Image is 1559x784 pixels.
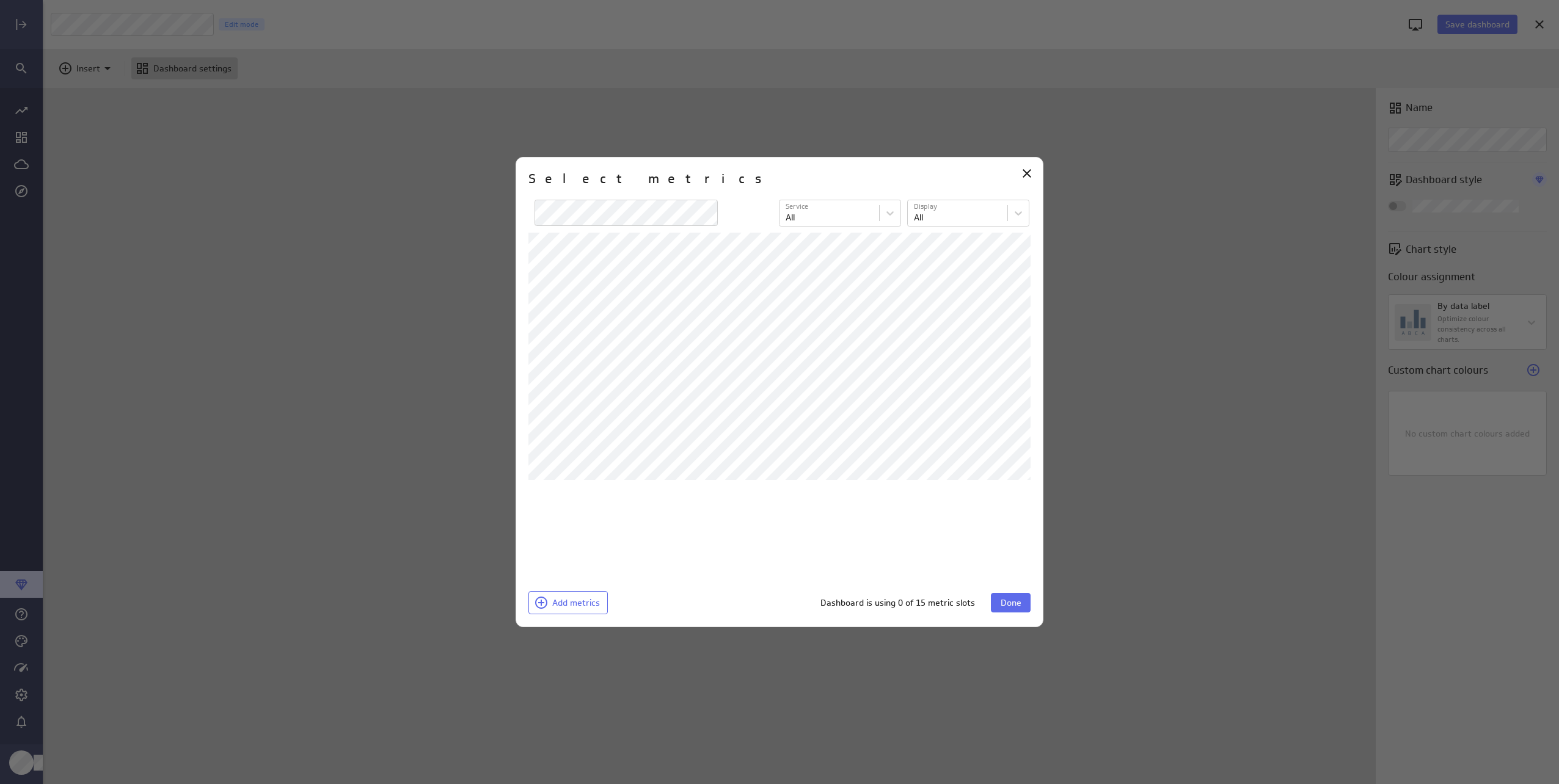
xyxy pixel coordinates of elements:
[820,597,975,609] p: Dashboard is using 0 of 15 metric slots
[914,211,923,224] div: All
[1017,163,1037,184] div: Close
[914,201,1001,212] p: Display
[786,211,795,224] div: All
[552,597,600,608] span: Add metrics
[528,170,774,189] h2: Select metrics
[991,593,1031,612] button: Done
[1001,597,1021,608] span: Done
[528,591,608,614] button: Add metrics
[786,201,873,212] p: Service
